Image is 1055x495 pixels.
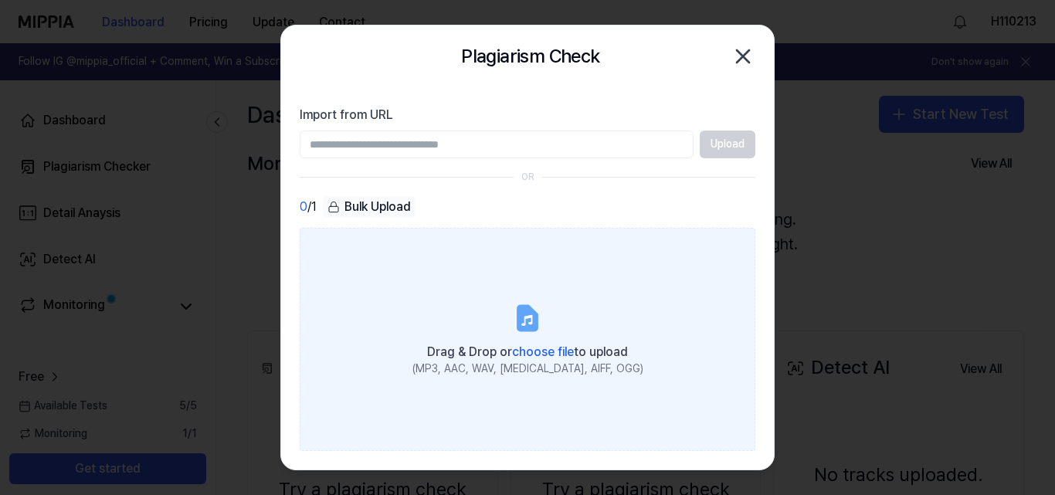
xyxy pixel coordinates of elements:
span: choose file [512,344,574,359]
div: / 1 [300,196,317,219]
span: 0 [300,198,307,216]
h2: Plagiarism Check [461,42,599,71]
button: Bulk Upload [323,196,416,219]
div: OR [521,171,534,184]
label: Import from URL [300,106,755,124]
div: Bulk Upload [323,196,416,218]
div: (MP3, AAC, WAV, [MEDICAL_DATA], AIFF, OGG) [412,361,643,377]
span: Drag & Drop or to upload [427,344,628,359]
